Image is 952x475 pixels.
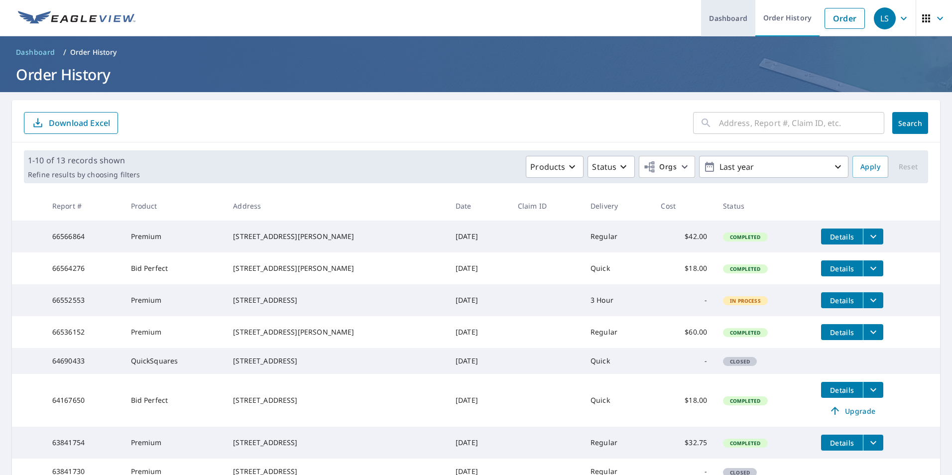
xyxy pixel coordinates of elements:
[233,263,440,273] div: [STREET_ADDRESS][PERSON_NAME]
[653,252,715,284] td: $18.00
[863,292,883,308] button: filesDropdownBtn-66552553
[123,348,226,374] td: QuickSquares
[821,382,863,398] button: detailsBtn-64167650
[863,229,883,244] button: filesDropdownBtn-66566864
[821,435,863,451] button: detailsBtn-63841754
[583,374,653,427] td: Quick
[863,260,883,276] button: filesDropdownBtn-66564276
[588,156,635,178] button: Status
[44,316,123,348] td: 66536152
[44,284,123,316] td: 66552553
[233,356,440,366] div: [STREET_ADDRESS]
[719,109,884,137] input: Address, Report #, Claim ID, etc.
[863,435,883,451] button: filesDropdownBtn-63841754
[63,46,66,58] li: /
[852,156,888,178] button: Apply
[123,374,226,427] td: Bid Perfect
[448,191,510,221] th: Date
[12,44,59,60] a: Dashboard
[653,374,715,427] td: $18.00
[530,161,565,173] p: Products
[44,191,123,221] th: Report #
[821,324,863,340] button: detailsBtn-66536152
[448,284,510,316] td: [DATE]
[583,427,653,459] td: Regular
[583,316,653,348] td: Regular
[874,7,896,29] div: LS
[44,427,123,459] td: 63841754
[448,427,510,459] td: [DATE]
[583,221,653,252] td: Regular
[49,118,110,128] p: Download Excel
[821,229,863,244] button: detailsBtn-66566864
[123,316,226,348] td: Premium
[724,265,766,272] span: Completed
[448,374,510,427] td: [DATE]
[653,316,715,348] td: $60.00
[724,297,767,304] span: In Process
[863,382,883,398] button: filesDropdownBtn-64167650
[233,232,440,241] div: [STREET_ADDRESS][PERSON_NAME]
[16,47,55,57] span: Dashboard
[448,221,510,252] td: [DATE]
[715,158,832,176] p: Last year
[526,156,584,178] button: Products
[827,438,857,448] span: Details
[821,292,863,308] button: detailsBtn-66552553
[123,221,226,252] td: Premium
[583,348,653,374] td: Quick
[12,64,940,85] h1: Order History
[448,348,510,374] td: [DATE]
[44,252,123,284] td: 66564276
[724,358,756,365] span: Closed
[70,47,117,57] p: Order History
[448,316,510,348] td: [DATE]
[724,440,766,447] span: Completed
[892,112,928,134] button: Search
[18,11,135,26] img: EV Logo
[233,327,440,337] div: [STREET_ADDRESS][PERSON_NAME]
[28,170,140,179] p: Refine results by choosing filters
[653,191,715,221] th: Cost
[44,221,123,252] td: 66566864
[653,348,715,374] td: -
[715,191,813,221] th: Status
[821,403,883,419] a: Upgrade
[724,234,766,240] span: Completed
[827,385,857,395] span: Details
[860,161,880,173] span: Apply
[827,405,877,417] span: Upgrade
[44,374,123,427] td: 64167650
[233,395,440,405] div: [STREET_ADDRESS]
[639,156,695,178] button: Orgs
[123,191,226,221] th: Product
[827,296,857,305] span: Details
[643,161,677,173] span: Orgs
[583,191,653,221] th: Delivery
[827,232,857,241] span: Details
[225,191,448,221] th: Address
[900,119,920,128] span: Search
[233,295,440,305] div: [STREET_ADDRESS]
[863,324,883,340] button: filesDropdownBtn-66536152
[28,154,140,166] p: 1-10 of 13 records shown
[448,252,510,284] td: [DATE]
[653,284,715,316] td: -
[123,284,226,316] td: Premium
[24,112,118,134] button: Download Excel
[827,328,857,337] span: Details
[510,191,583,221] th: Claim ID
[583,284,653,316] td: 3 Hour
[123,252,226,284] td: Bid Perfect
[724,329,766,336] span: Completed
[592,161,616,173] p: Status
[12,44,940,60] nav: breadcrumb
[825,8,865,29] a: Order
[699,156,848,178] button: Last year
[583,252,653,284] td: Quick
[233,438,440,448] div: [STREET_ADDRESS]
[827,264,857,273] span: Details
[653,221,715,252] td: $42.00
[123,427,226,459] td: Premium
[653,427,715,459] td: $32.75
